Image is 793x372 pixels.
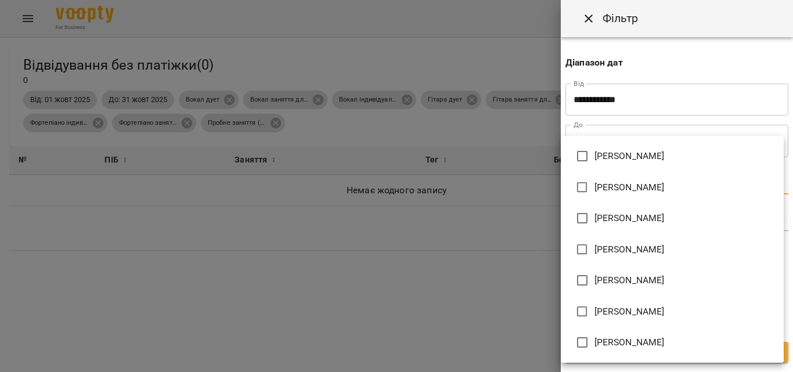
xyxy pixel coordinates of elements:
span: [PERSON_NAME] [594,180,665,194]
span: [PERSON_NAME] [594,305,665,319]
span: [PERSON_NAME] [594,273,665,287]
span: [PERSON_NAME] [594,243,665,257]
span: [PERSON_NAME] [594,149,665,163]
span: [PERSON_NAME] [594,211,665,225]
span: [PERSON_NAME] [594,335,665,349]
